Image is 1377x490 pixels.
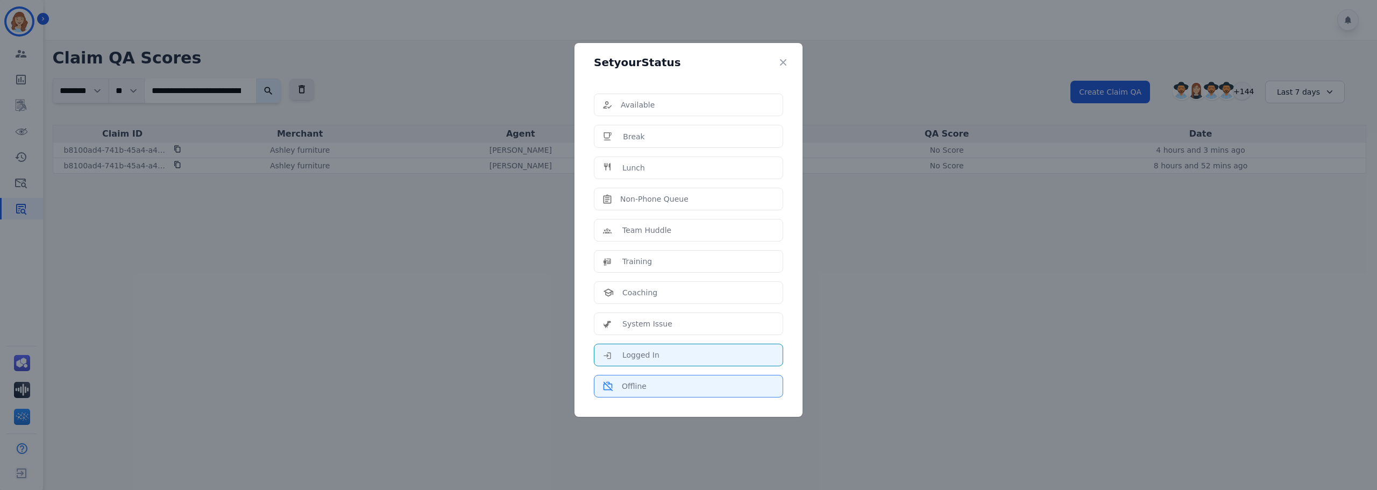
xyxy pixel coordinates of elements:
p: Non-Phone Queue [620,194,688,204]
p: Training [622,256,652,267]
img: icon [603,350,614,360]
h5: Set your Status [594,57,681,68]
p: Available [621,100,655,110]
p: Offline [622,381,647,392]
img: icon [603,194,612,204]
p: Logged In [622,350,659,360]
img: icon [603,288,614,297]
p: System Issue [622,318,672,329]
p: Break [623,131,644,142]
img: icon [603,225,614,236]
img: icon [603,381,613,392]
img: icon [603,131,614,142]
p: Lunch [622,162,645,173]
img: icon [603,101,612,109]
img: icon [603,162,614,173]
img: icon [603,318,614,329]
p: Coaching [622,287,657,298]
img: icon [603,256,614,267]
p: Team Huddle [622,225,671,236]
